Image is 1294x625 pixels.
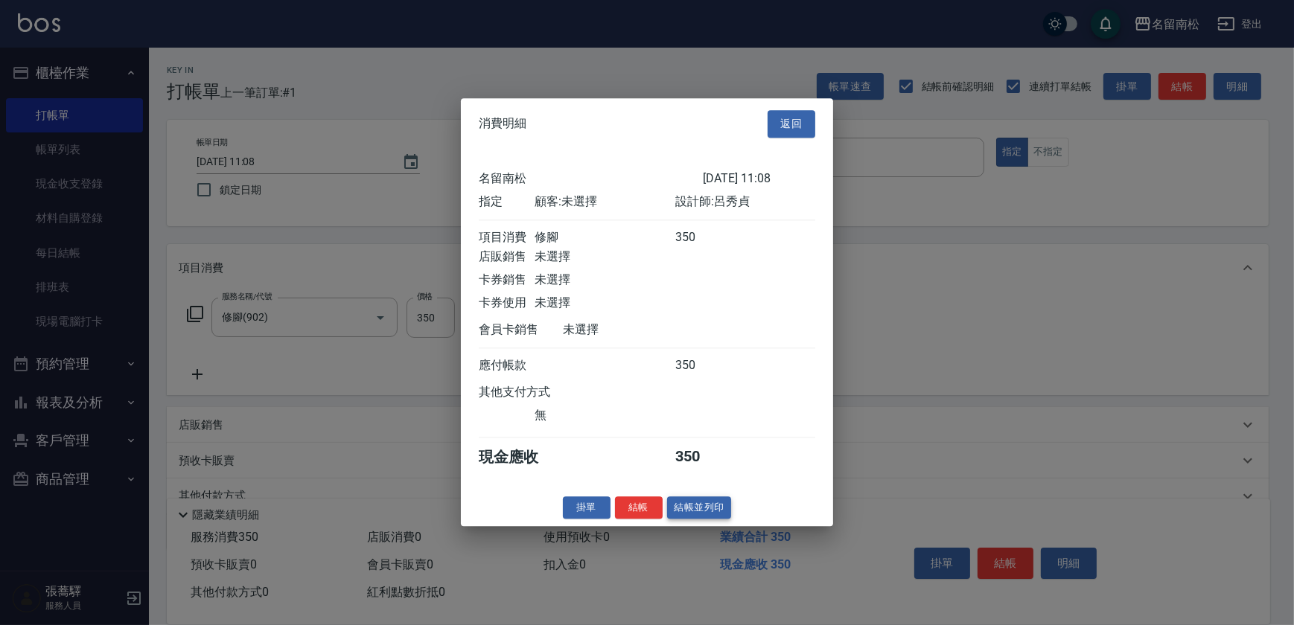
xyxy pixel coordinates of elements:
button: 返回 [768,110,815,138]
div: 未選擇 [535,249,675,265]
div: 現金應收 [479,447,563,467]
div: 350 [675,447,731,467]
div: 設計師: 呂秀貞 [675,194,815,210]
div: 350 [675,230,731,246]
button: 掛單 [563,496,611,519]
div: 350 [675,358,731,374]
div: 卡券使用 [479,295,535,311]
div: [DATE] 11:08 [703,171,815,187]
div: 會員卡銷售 [479,322,563,338]
div: 無 [535,408,675,423]
div: 應付帳款 [479,358,535,374]
div: 名留南松 [479,171,703,187]
div: 未選擇 [563,322,703,338]
div: 卡券銷售 [479,272,535,288]
div: 指定 [479,194,535,210]
button: 結帳並列印 [667,496,732,519]
div: 修腳 [535,230,675,246]
div: 未選擇 [535,295,675,311]
button: 結帳 [615,496,663,519]
div: 項目消費 [479,230,535,246]
div: 其他支付方式 [479,385,591,400]
div: 未選擇 [535,272,675,288]
span: 消費明細 [479,117,526,132]
div: 顧客: 未選擇 [535,194,675,210]
div: 店販銷售 [479,249,535,265]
